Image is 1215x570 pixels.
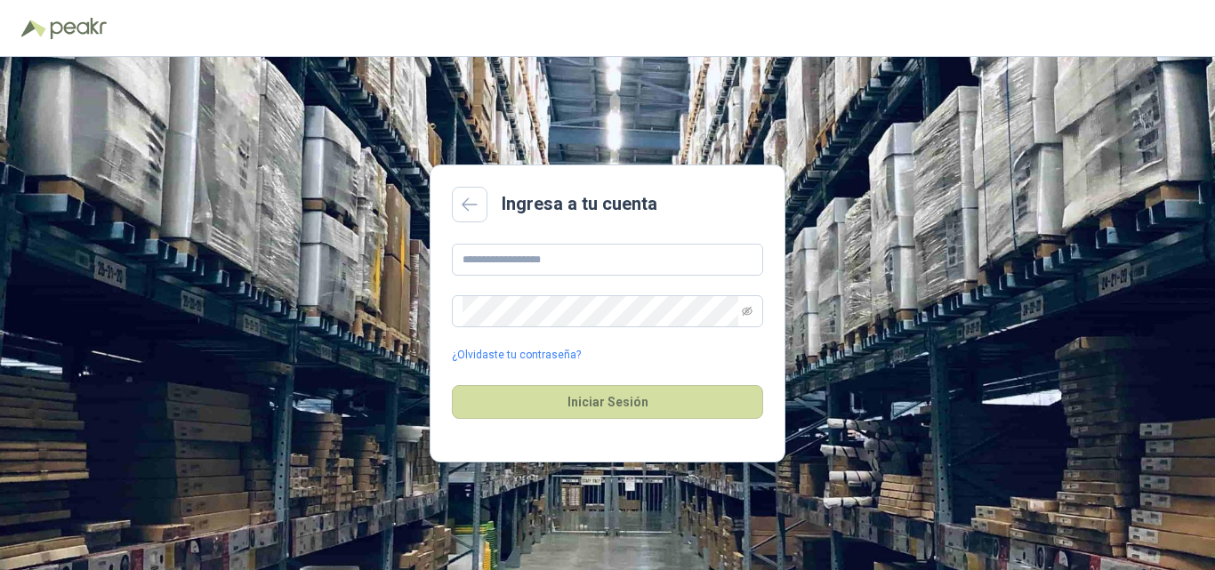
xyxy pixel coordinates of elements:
span: eye-invisible [742,306,752,317]
h2: Ingresa a tu cuenta [502,190,657,218]
button: Iniciar Sesión [452,385,763,419]
a: ¿Olvidaste tu contraseña? [452,347,581,364]
img: Peakr [50,18,107,39]
img: Logo [21,20,46,37]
